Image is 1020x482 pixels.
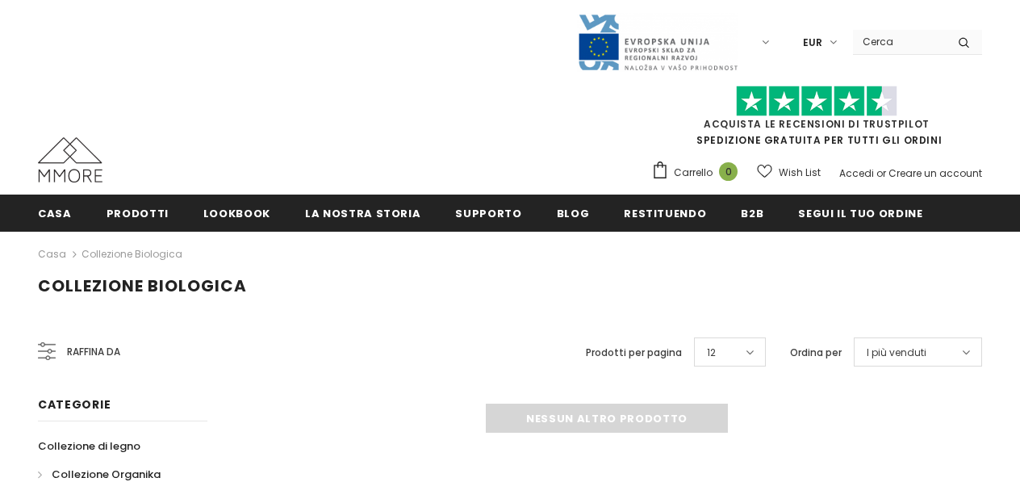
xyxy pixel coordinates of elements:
a: Restituendo [624,195,706,231]
span: Collezione biologica [38,275,247,297]
a: Carrello 0 [651,161,746,185]
span: Lookbook [203,206,270,221]
span: B2B [741,206,763,221]
a: Wish List [757,158,821,187]
span: Restituendo [624,206,706,221]
a: Javni Razpis [577,35,738,48]
span: Carrello [674,165,713,181]
span: Collezione di legno [38,438,140,454]
img: Casi MMORE [38,137,102,182]
a: supporto [455,195,521,231]
span: SPEDIZIONE GRATUITA PER TUTTI GLI ORDINI [651,93,982,147]
a: Acquista le recensioni di TrustPilot [704,117,930,131]
span: Collezione Organika [52,467,161,482]
a: Prodotti [107,195,169,231]
span: EUR [803,35,822,51]
a: Accedi [839,166,874,180]
span: Blog [557,206,590,221]
span: Raffina da [67,343,120,361]
a: Collezione biologica [82,247,182,261]
span: La nostra storia [305,206,420,221]
span: 12 [707,345,716,361]
img: Javni Razpis [577,13,738,72]
a: Casa [38,195,72,231]
span: Wish List [779,165,821,181]
a: La nostra storia [305,195,420,231]
a: Casa [38,245,66,264]
span: 0 [719,162,738,181]
span: Prodotti [107,206,169,221]
span: or [876,166,886,180]
span: Categorie [38,396,111,413]
img: Fidati di Pilot Stars [736,86,897,117]
a: Blog [557,195,590,231]
span: Segui il tuo ordine [798,206,922,221]
span: I più venduti [867,345,926,361]
a: B2B [741,195,763,231]
span: supporto [455,206,521,221]
input: Search Site [853,30,946,53]
a: Segui il tuo ordine [798,195,922,231]
span: Casa [38,206,72,221]
a: Collezione di legno [38,432,140,460]
a: Creare un account [888,166,982,180]
a: Lookbook [203,195,270,231]
label: Ordina per [790,345,842,361]
label: Prodotti per pagina [586,345,682,361]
